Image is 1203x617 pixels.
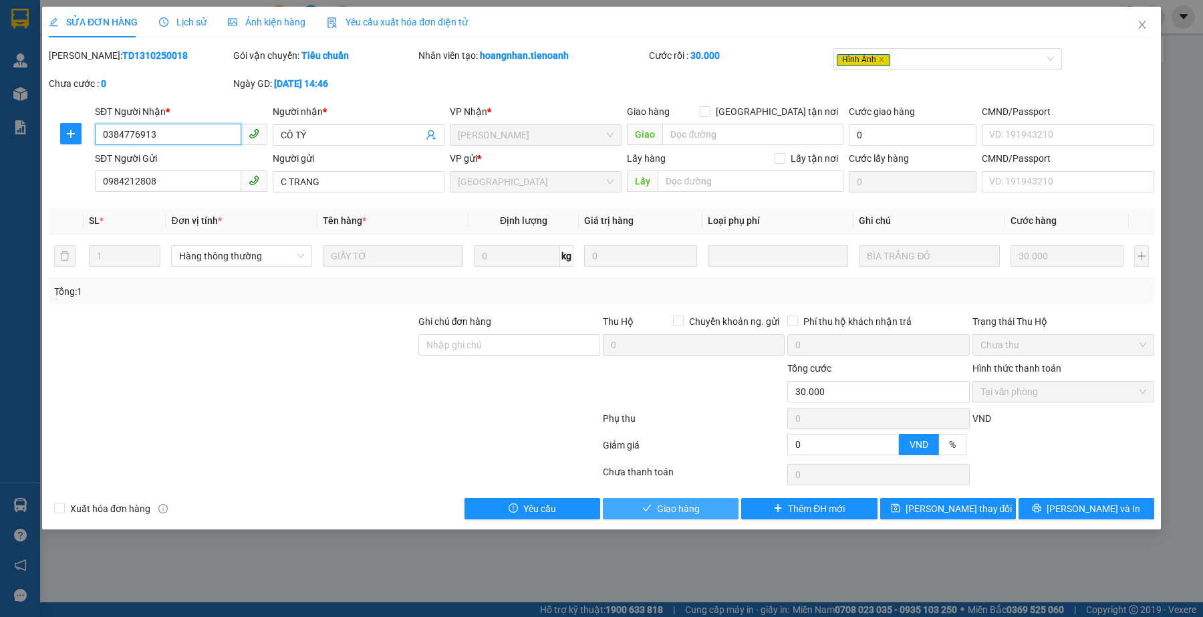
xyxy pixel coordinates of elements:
span: Cước hàng [1011,215,1057,226]
input: 0 [584,245,697,267]
button: Close [1123,7,1161,44]
div: Ngày GD: [233,76,415,91]
span: VND [972,413,991,424]
th: Loại phụ phí [702,208,853,234]
b: TD1310250018 [122,50,188,61]
button: plus [1134,245,1149,267]
label: Cước giao hàng [849,106,915,117]
label: Hình thức thanh toán [972,363,1061,374]
div: Gói vận chuyển: [233,48,415,63]
b: hoangnhan.tienoanh [480,50,569,61]
span: Định lượng [500,215,547,226]
button: printer[PERSON_NAME] và In [1019,498,1154,519]
div: Người nhận [273,104,444,119]
span: phone [249,175,259,186]
span: Hàng thông thường [179,246,303,266]
span: Tại văn phòng [980,382,1146,402]
span: close [1137,19,1148,30]
span: plus [61,128,81,139]
b: 0 [101,78,106,89]
input: 0 [1011,245,1123,267]
button: plusThêm ĐH mới [741,498,877,519]
b: 30.000 [690,50,720,61]
span: printer [1032,503,1041,514]
span: Giao hàng [657,501,700,516]
span: Tổng cước [787,363,831,374]
b: Tiêu chuẩn [301,50,349,61]
span: Cư Kuin [458,125,614,145]
button: save[PERSON_NAME] thay đổi [880,498,1016,519]
span: Chưa thu [980,335,1146,355]
th: Ghi chú [853,208,1005,234]
label: Ghi chú đơn hàng [418,316,492,327]
button: plus [60,123,82,144]
div: Trạng thái Thu Hộ [972,314,1154,329]
span: user-add [426,130,436,140]
span: Hình Ảnh [837,54,890,66]
span: Thu Hộ [603,316,634,327]
span: close [878,56,885,63]
div: Phụ thu [601,411,786,435]
span: Thêm ĐH mới [788,501,845,516]
button: delete [54,245,76,267]
span: exclamation-circle [509,503,518,514]
input: Cước lấy hàng [849,171,976,193]
span: Giao [627,124,662,145]
span: [PERSON_NAME] thay đổi [906,501,1013,516]
span: clock-circle [159,17,168,27]
span: Lấy hàng [627,153,666,164]
div: SĐT Người Gửi [95,151,267,166]
span: Tên hàng [323,215,366,226]
input: Cước giao hàng [849,124,976,146]
div: Chưa cước : [49,76,231,91]
div: Tổng: 1 [54,284,464,299]
div: CMND/Passport [982,151,1154,166]
span: phone [249,128,259,139]
div: [PERSON_NAME]: [49,48,231,63]
span: SL [89,215,100,226]
span: Phí thu hộ khách nhận trả [798,314,917,329]
button: checkGiao hàng [603,498,739,519]
input: Ghi Chú [859,245,999,267]
span: SỬA ĐƠN HÀNG [49,17,138,27]
span: check [642,503,652,514]
span: Yêu cầu [523,501,556,516]
span: picture [228,17,237,27]
span: Thủ Đức [458,172,614,192]
button: exclamation-circleYêu cầu [464,498,600,519]
label: Cước lấy hàng [849,153,909,164]
div: Người gửi [273,151,444,166]
div: CMND/Passport [982,104,1154,119]
div: Cước rồi : [649,48,831,63]
span: VND [910,439,928,450]
span: plus [773,503,783,514]
div: VP gửi [450,151,622,166]
span: Ảnh kiện hàng [228,17,305,27]
span: VP Nhận [450,106,487,117]
div: Nhân viên tạo: [418,48,646,63]
span: Giao hàng [627,106,670,117]
span: save [891,503,900,514]
span: [PERSON_NAME] và In [1047,501,1140,516]
span: Xuất hóa đơn hàng [65,501,156,516]
input: VD: Bàn, Ghế [323,245,463,267]
div: Giảm giá [601,438,786,461]
input: Dọc đường [662,124,843,145]
img: icon [327,17,338,28]
span: edit [49,17,58,27]
span: Lấy [627,170,658,192]
input: Dọc đường [658,170,843,192]
div: SĐT Người Nhận [95,104,267,119]
span: % [949,439,956,450]
span: Giá trị hàng [584,215,634,226]
span: Yêu cầu xuất hóa đơn điện tử [327,17,468,27]
span: kg [560,245,573,267]
span: Chuyển khoản ng. gửi [684,314,785,329]
span: [GEOGRAPHIC_DATA] tận nơi [710,104,843,119]
span: Đơn vị tính [171,215,221,226]
input: Ghi chú đơn hàng [418,334,600,356]
span: info-circle [158,504,168,513]
b: [DATE] 14:46 [274,78,328,89]
span: Lấy tận nơi [785,151,843,166]
span: Lịch sử [159,17,207,27]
